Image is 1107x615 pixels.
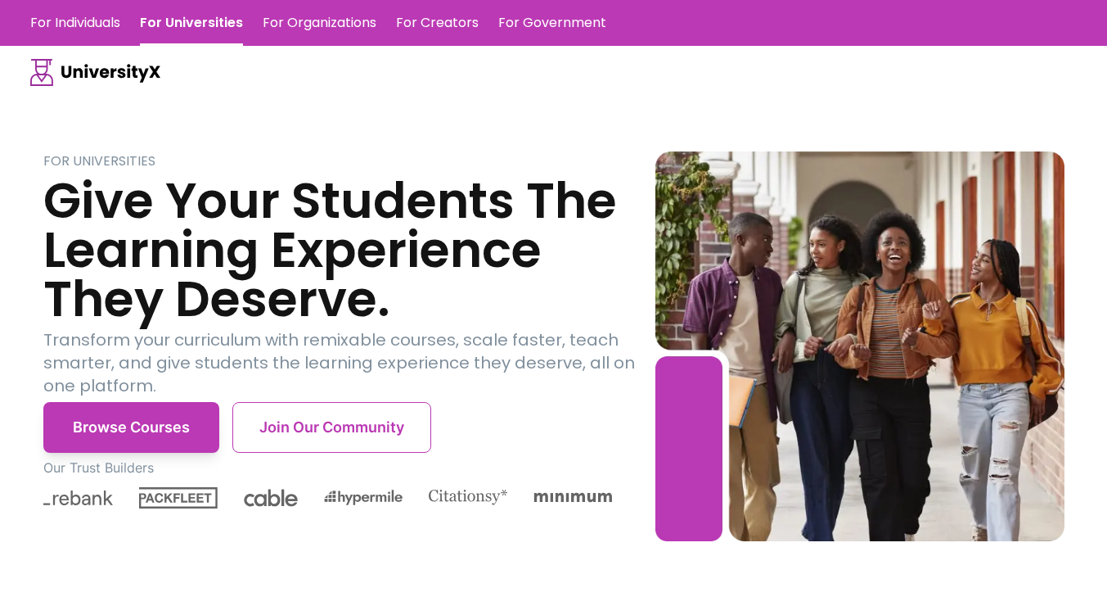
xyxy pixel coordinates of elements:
h3: Give Your Students The Learning Experience They Deserve. [43,176,656,323]
div: v 4.0.25 [46,26,80,39]
img: logo_orange.svg [26,26,39,39]
img: Rebank [43,491,113,505]
img: Packfleet [139,487,218,509]
img: Cable [244,489,298,507]
img: tab_keywords_by_traffic_grey.svg [163,95,176,108]
p: FOR UNIVERSITIES [43,151,656,171]
p: Transform your curriculum with remixable courses, scale faster, teach smarter, and give students ... [43,328,656,397]
img: tab_domain_overview_orange.svg [44,95,57,108]
button: Browse Courses [43,402,219,453]
button: Join Our Community [232,402,431,453]
img: Citationsy [429,490,507,505]
div: Keywords by Traffic [181,97,276,107]
img: Hypermile [324,490,403,506]
img: website_grey.svg [26,43,39,56]
img: UniversityX [30,59,161,86]
div: Domain: [DOMAIN_NAME] [43,43,180,56]
p: Our Trust Builders [43,458,656,477]
div: Domain Overview [62,97,146,107]
img: Minimum [533,492,612,503]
